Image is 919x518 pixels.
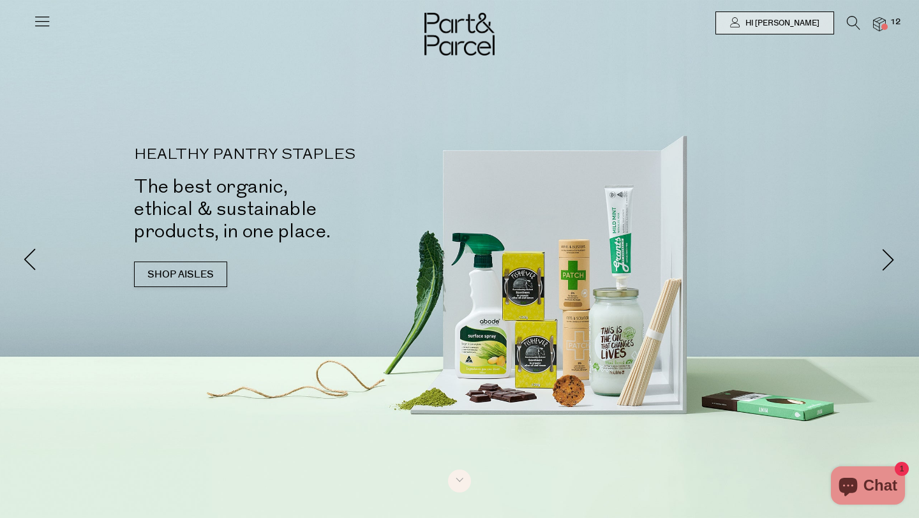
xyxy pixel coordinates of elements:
a: SHOP AISLES [134,262,227,287]
img: Part&Parcel [424,13,495,56]
h2: The best organic, ethical & sustainable products, in one place. [134,175,479,242]
p: HEALTHY PANTRY STAPLES [134,147,479,163]
inbox-online-store-chat: Shopify online store chat [827,466,909,508]
span: Hi [PERSON_NAME] [742,18,819,29]
a: 12 [873,17,886,31]
span: 12 [887,17,904,28]
a: Hi [PERSON_NAME] [715,11,834,34]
